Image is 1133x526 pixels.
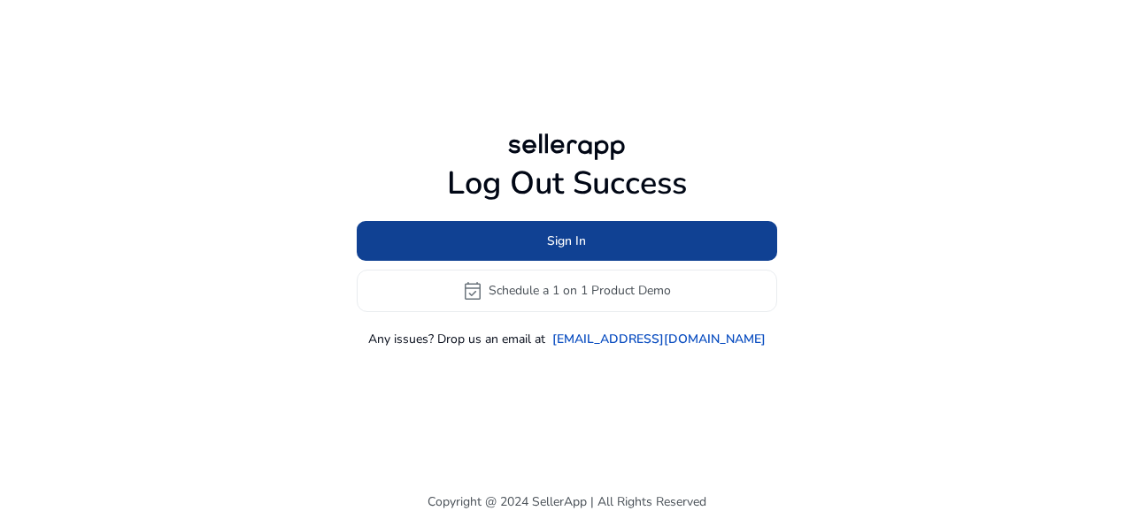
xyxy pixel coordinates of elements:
p: Any issues? Drop us an email at [368,330,545,348]
h1: Log Out Success [357,164,777,202]
button: Sign In [357,221,777,261]
a: [EMAIL_ADDRESS][DOMAIN_NAME] [552,330,766,348]
span: event_available [462,280,483,301]
span: Sign In [547,232,586,250]
button: event_availableSchedule a 1 on 1 Product Demo [357,270,777,312]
